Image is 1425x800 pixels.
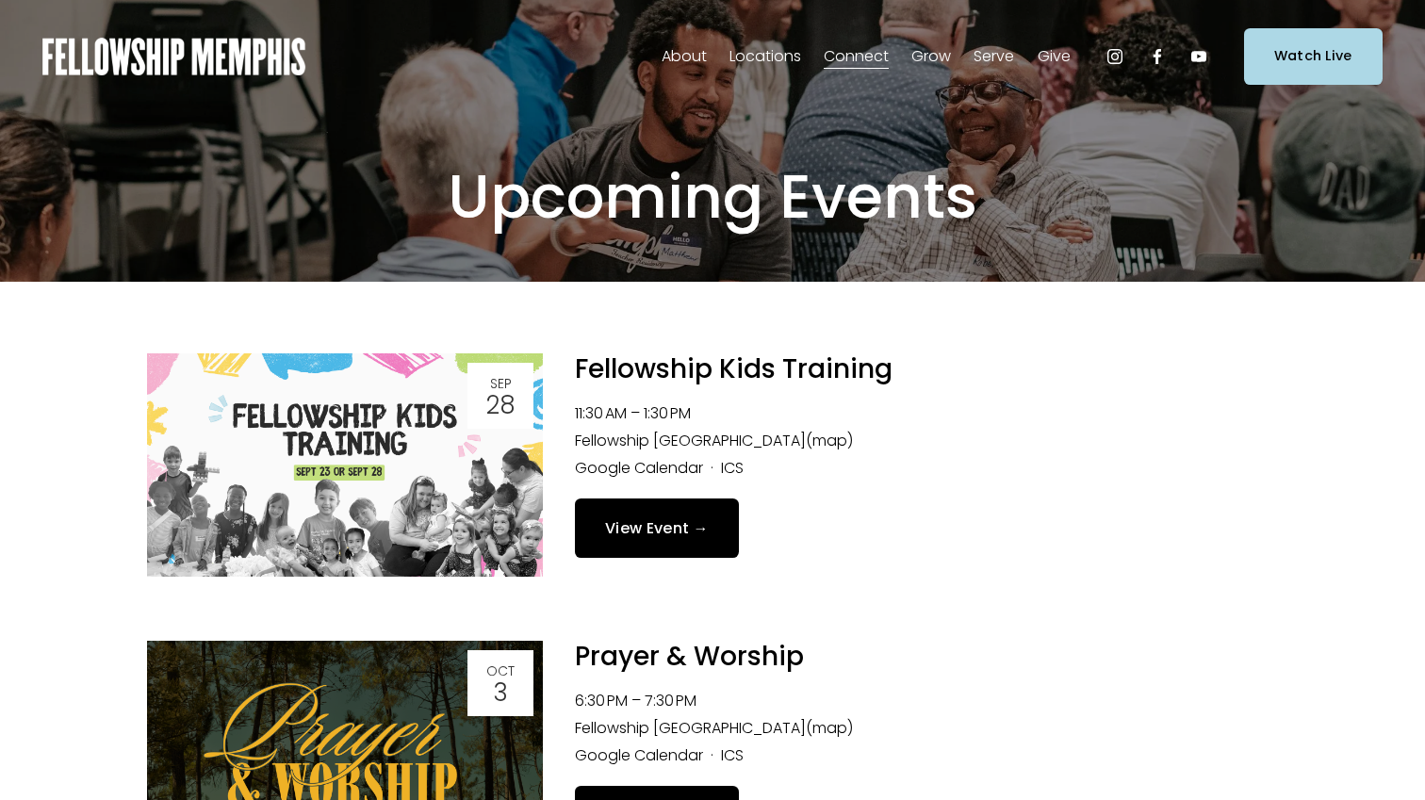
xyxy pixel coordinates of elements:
[645,690,696,711] time: 7:30 PM
[42,38,305,75] img: Fellowship Memphis
[1038,43,1071,71] span: Give
[1148,47,1167,66] a: Facebook
[644,402,691,424] time: 1:30 PM
[575,428,1278,455] li: Fellowship [GEOGRAPHIC_DATA]
[806,430,853,451] a: (map)
[575,457,703,479] a: Google Calendar
[911,41,951,72] a: folder dropdown
[721,457,744,479] a: ICS
[288,160,1137,235] h1: Upcoming Events
[824,41,889,72] a: folder dropdown
[721,744,744,766] a: ICS
[1244,28,1383,84] a: Watch Live
[575,638,804,675] a: Prayer & Worship
[1106,47,1124,66] a: Instagram
[1038,41,1071,72] a: folder dropdown
[806,717,853,739] a: (map)
[575,690,628,711] time: 6:30 PM
[1189,47,1208,66] a: YouTube
[662,41,707,72] a: folder dropdown
[824,43,889,71] span: Connect
[147,353,543,577] img: Fellowship Kids Training
[974,41,1014,72] a: folder dropdown
[473,393,528,417] div: 28
[729,41,801,72] a: folder dropdown
[473,377,528,390] div: Sep
[729,43,801,71] span: Locations
[473,680,528,705] div: 3
[575,402,627,424] time: 11:30 AM
[575,351,893,387] a: Fellowship Kids Training
[473,664,528,678] div: Oct
[575,498,739,558] a: View Event →
[974,43,1014,71] span: Serve
[662,43,707,71] span: About
[575,715,1278,743] li: Fellowship [GEOGRAPHIC_DATA]
[575,744,703,766] a: Google Calendar
[911,43,951,71] span: Grow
